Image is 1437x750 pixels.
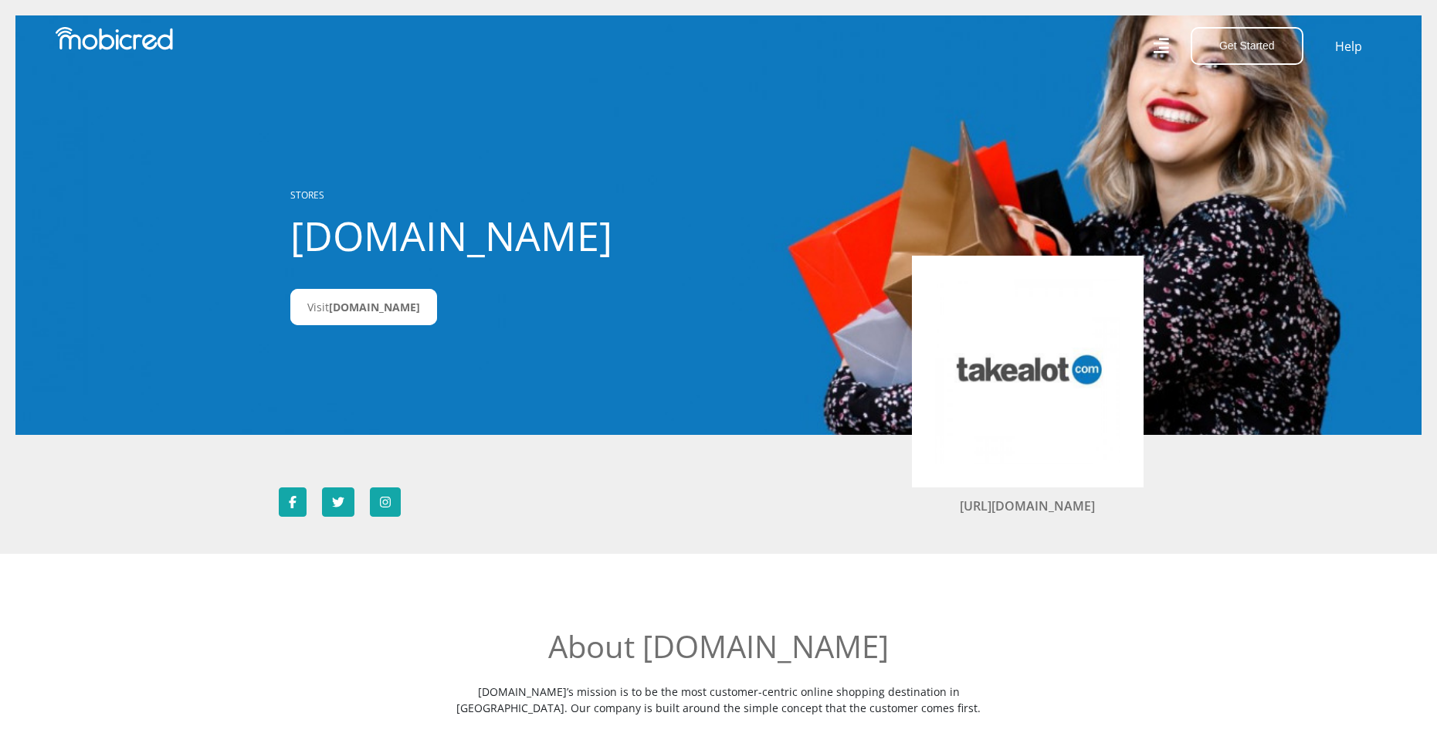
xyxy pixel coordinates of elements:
[437,628,1001,665] h2: About [DOMAIN_NAME]
[290,212,634,260] h1: [DOMAIN_NAME]
[290,188,324,202] a: STORES
[56,27,173,50] img: Mobicred
[279,487,307,517] a: Follow Takealot.credit on Facebook
[1191,27,1303,65] button: Get Started
[322,487,354,517] a: Follow Takealot.credit on Twitter
[329,300,420,314] span: [DOMAIN_NAME]
[1334,36,1363,56] a: Help
[935,279,1120,464] img: Takealot.credit
[290,289,437,325] a: Visit[DOMAIN_NAME]
[437,684,1001,716] p: [DOMAIN_NAME]’s mission is to be the most customer-centric online shopping destination in [GEOGRA...
[370,487,401,517] a: Follow Takealot.credit on Instagram
[960,497,1095,514] a: [URL][DOMAIN_NAME]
